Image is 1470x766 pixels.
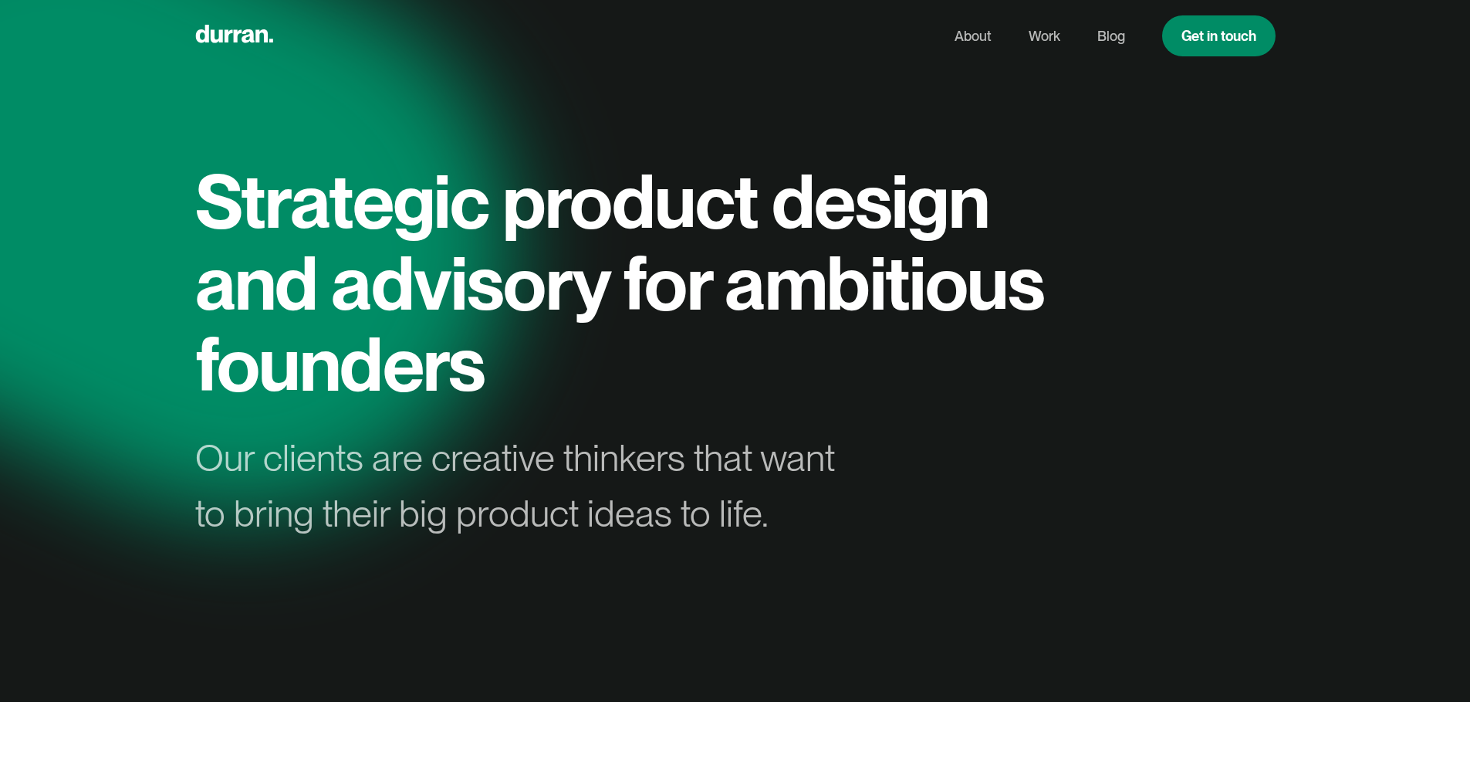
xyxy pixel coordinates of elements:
[1162,15,1276,56] a: Get in touch
[195,21,273,51] a: home
[195,430,862,541] div: Our clients are creative thinkers that want to bring their big product ideas to life.
[1029,22,1060,51] a: Work
[1097,22,1125,51] a: Blog
[955,22,992,51] a: About
[195,161,1059,405] h1: Strategic product design and advisory for ambitious founders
